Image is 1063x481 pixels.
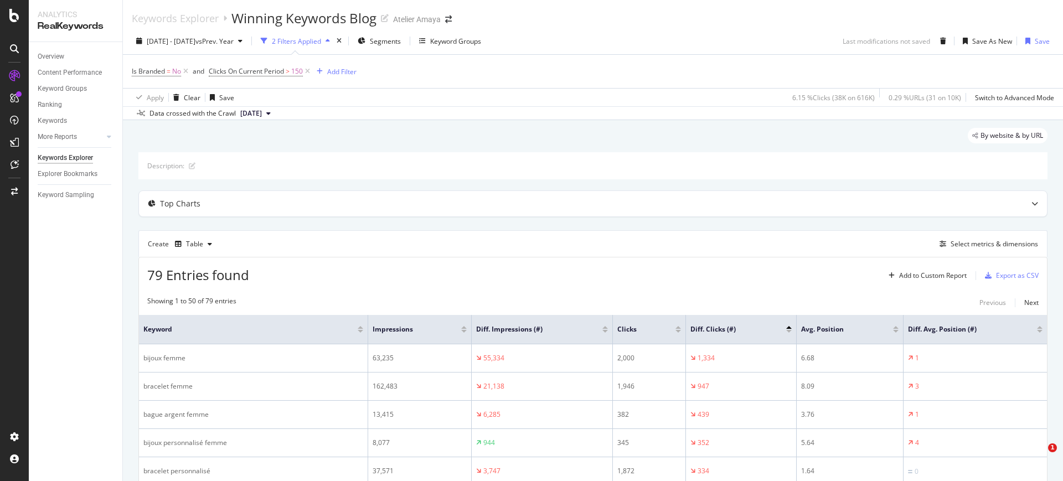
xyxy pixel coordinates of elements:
[38,115,67,127] div: Keywords
[143,324,341,334] span: Keyword
[272,37,321,46] div: 2 Filters Applied
[143,438,363,448] div: bijoux personnalisé femme
[971,89,1054,106] button: Switch to Advanced Mode
[132,89,164,106] button: Apply
[373,353,467,363] div: 63,235
[393,14,441,25] div: Atelier Amaya
[38,67,102,79] div: Content Performance
[169,89,200,106] button: Clear
[483,353,504,363] div: 55,334
[445,15,452,23] div: arrow-right-arrow-left
[236,107,275,120] button: [DATE]
[38,9,113,20] div: Analytics
[148,235,216,253] div: Create
[38,168,115,180] a: Explorer Bookmarks
[172,64,181,79] span: No
[1021,32,1050,50] button: Save
[132,12,219,24] a: Keywords Explorer
[327,67,357,76] div: Add Filter
[617,381,681,391] div: 1,946
[205,89,234,106] button: Save
[143,466,363,476] div: bracelet personnalisé
[149,108,236,118] div: Data crossed with the Crawl
[801,438,899,448] div: 5.64
[373,381,467,391] div: 162,483
[884,267,967,285] button: Add to Custom Report
[312,65,357,78] button: Add Filter
[698,438,709,448] div: 352
[147,93,164,102] div: Apply
[193,66,204,76] div: and
[286,66,290,76] span: >
[186,241,203,247] div: Table
[483,438,495,448] div: 944
[231,9,376,28] div: Winning Keywords Blog
[195,37,234,46] span: vs Prev. Year
[476,324,586,334] span: Diff. Impressions (#)
[483,410,500,420] div: 6,285
[1024,296,1039,309] button: Next
[483,466,500,476] div: 3,747
[353,32,405,50] button: Segments
[1024,298,1039,307] div: Next
[373,324,445,334] span: Impressions
[38,99,62,111] div: Ranking
[483,381,504,391] div: 21,138
[38,20,113,33] div: RealKeywords
[698,466,709,476] div: 334
[889,93,961,102] div: 0.29 % URLs ( 31 on 10K )
[915,410,919,420] div: 1
[38,189,94,201] div: Keyword Sampling
[291,64,303,79] span: 150
[38,99,115,111] a: Ranking
[908,324,1020,334] span: Diff. Avg. Position (#)
[801,381,899,391] div: 8.09
[240,108,262,118] span: 2024 Dec. 8th
[979,296,1006,309] button: Previous
[171,235,216,253] button: Table
[981,132,1043,139] span: By website & by URL
[184,93,200,102] div: Clear
[968,128,1047,143] div: legacy label
[617,410,681,420] div: 382
[373,410,467,420] div: 13,415
[38,168,97,180] div: Explorer Bookmarks
[132,66,165,76] span: Is Branded
[801,410,899,420] div: 3.76
[792,93,875,102] div: 6.15 % Clicks ( 38K on 616K )
[801,466,899,476] div: 1.64
[915,438,919,448] div: 4
[935,237,1038,251] button: Select metrics & dimensions
[334,35,344,46] div: times
[899,272,967,279] div: Add to Custom Report
[617,353,681,363] div: 2,000
[698,381,709,391] div: 947
[143,381,363,391] div: bracelet femme
[972,37,1012,46] div: Save As New
[617,466,681,476] div: 1,872
[38,152,115,164] a: Keywords Explorer
[38,83,87,95] div: Keyword Groups
[415,32,486,50] button: Keyword Groups
[908,470,912,473] img: Equal
[1048,443,1057,452] span: 1
[147,37,195,46] span: [DATE] - [DATE]
[430,37,481,46] div: Keyword Groups
[38,131,77,143] div: More Reports
[132,32,247,50] button: [DATE] - [DATE]vsPrev. Year
[38,152,93,164] div: Keywords Explorer
[38,189,115,201] a: Keyword Sampling
[801,324,876,334] span: Avg. Position
[617,438,681,448] div: 345
[143,353,363,363] div: bijoux femme
[981,267,1039,285] button: Export as CSV
[996,271,1039,280] div: Export as CSV
[219,93,234,102] div: Save
[373,466,467,476] div: 37,571
[209,66,284,76] span: Clicks On Current Period
[38,83,115,95] a: Keyword Groups
[979,298,1006,307] div: Previous
[38,131,104,143] a: More Reports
